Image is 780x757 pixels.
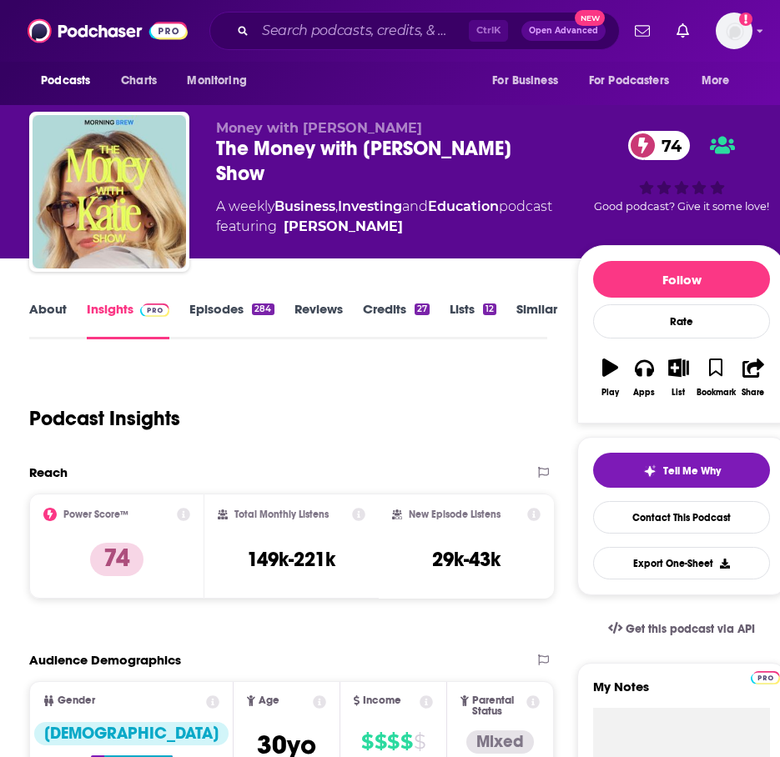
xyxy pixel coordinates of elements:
[472,695,524,717] span: Parental Status
[633,388,655,398] div: Apps
[593,501,770,534] a: Contact This Podcast
[29,464,68,480] h2: Reach
[121,69,157,93] span: Charts
[216,197,552,237] div: A weekly podcast
[593,348,627,408] button: Play
[335,198,338,214] span: ,
[593,547,770,579] button: Export One-Sheet
[428,198,499,214] a: Education
[140,303,169,317] img: Podchaser Pro
[492,69,558,93] span: For Business
[595,609,768,649] a: Get this podcast via API
[450,301,496,339] a: Lists12
[702,69,730,93] span: More
[663,464,721,478] span: Tell Me Why
[662,348,696,408] button: List
[175,65,268,97] button: open menu
[29,301,67,339] a: About
[737,348,771,408] button: Share
[400,729,412,755] span: $
[29,65,112,97] button: open menu
[361,729,373,755] span: $
[483,303,496,315] div: 12
[29,406,180,431] h1: Podcast Insights
[259,695,279,706] span: Age
[284,217,403,237] a: Katie Gatti
[626,622,755,636] span: Get this podcast via API
[575,10,605,26] span: New
[672,388,685,398] div: List
[209,12,620,50] div: Search podcasts, credits, & more...
[110,65,167,97] a: Charts
[274,198,335,214] a: Business
[294,301,343,339] a: Reviews
[716,13,752,49] button: Show profile menu
[690,65,751,97] button: open menu
[628,131,690,160] a: 74
[338,198,402,214] a: Investing
[189,301,274,339] a: Episodes284
[87,301,169,339] a: InsightsPodchaser Pro
[594,200,769,213] span: Good podcast? Give it some love!
[252,303,274,315] div: 284
[216,217,552,237] span: featuring
[516,301,557,339] a: Similar
[63,509,128,520] h2: Power Score™
[697,388,736,398] div: Bookmark
[627,348,662,408] button: Apps
[247,547,335,572] h3: 149k-221k
[41,69,90,93] span: Podcasts
[469,20,508,42] span: Ctrl K
[751,671,780,684] img: Podchaser Pro
[696,348,737,408] button: Bookmark
[593,679,770,708] label: My Notes
[481,65,579,97] button: open menu
[187,69,246,93] span: Monitoring
[402,198,428,214] span: and
[58,695,95,706] span: Gender
[216,120,422,136] span: Money with [PERSON_NAME]
[255,18,469,44] input: Search podcasts, credits, & more...
[670,17,696,45] a: Show notifications dropdown
[593,453,770,488] button: tell me why sparkleTell Me Why
[28,15,188,47] img: Podchaser - Follow, Share and Rate Podcasts
[529,27,598,35] span: Open Advanced
[593,304,770,338] div: Rate
[414,729,425,755] span: $
[375,729,386,755] span: $
[742,388,764,398] div: Share
[90,543,143,576] p: 74
[739,13,752,26] svg: Add a profile image
[601,388,619,398] div: Play
[363,695,401,706] span: Income
[409,509,501,520] h2: New Episode Listens
[751,669,780,684] a: Pro website
[589,69,669,93] span: For Podcasters
[643,464,657,478] img: tell me why sparkle
[33,115,186,268] img: The Money with Katie Show
[716,13,752,49] span: Logged in as rpearson
[645,131,690,160] span: 74
[387,729,399,755] span: $
[234,509,329,520] h2: Total Monthly Listens
[415,303,430,315] div: 27
[432,547,501,572] h3: 29k-43k
[578,65,693,97] button: open menu
[521,21,606,41] button: Open AdvancedNew
[466,730,534,754] div: Mixed
[716,13,752,49] img: User Profile
[363,301,430,339] a: Credits27
[29,652,181,668] h2: Audience Demographics
[628,17,657,45] a: Show notifications dropdown
[34,722,229,745] div: [DEMOGRAPHIC_DATA]
[593,261,770,298] button: Follow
